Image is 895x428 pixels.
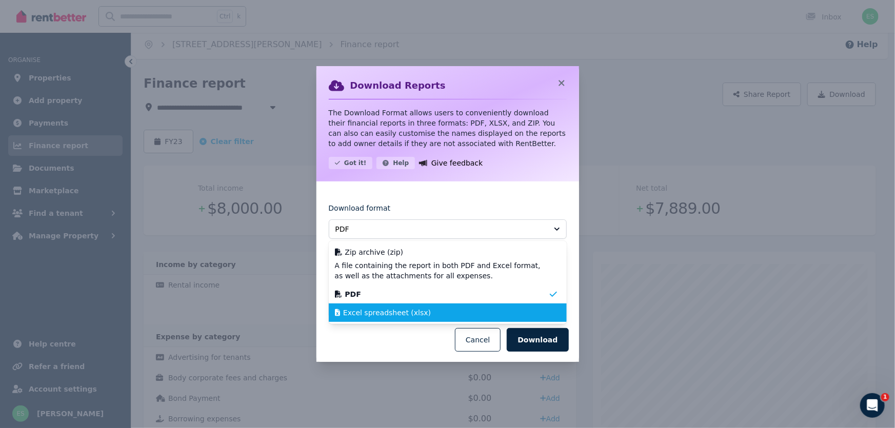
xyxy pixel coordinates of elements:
[507,328,568,352] button: Download
[376,157,415,169] button: Help
[329,219,567,239] button: PDF
[329,108,567,149] p: The Download Format allows users to conveniently download their financial reports in three format...
[343,308,431,318] span: Excel spreadsheet (xlsx)
[329,241,567,324] ul: PDF
[881,393,889,401] span: 1
[335,260,548,281] span: A file containing the report in both PDF and Excel format, as well as the attachments for all exp...
[455,328,501,352] button: Cancel
[345,289,361,299] span: PDF
[860,393,885,418] iframe: Intercom live chat
[329,157,373,169] button: Got it!
[345,247,404,257] span: Zip archive (zip)
[329,203,391,219] label: Download format
[350,78,446,93] h2: Download Reports
[419,157,483,169] a: Give feedback
[335,224,546,234] span: PDF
